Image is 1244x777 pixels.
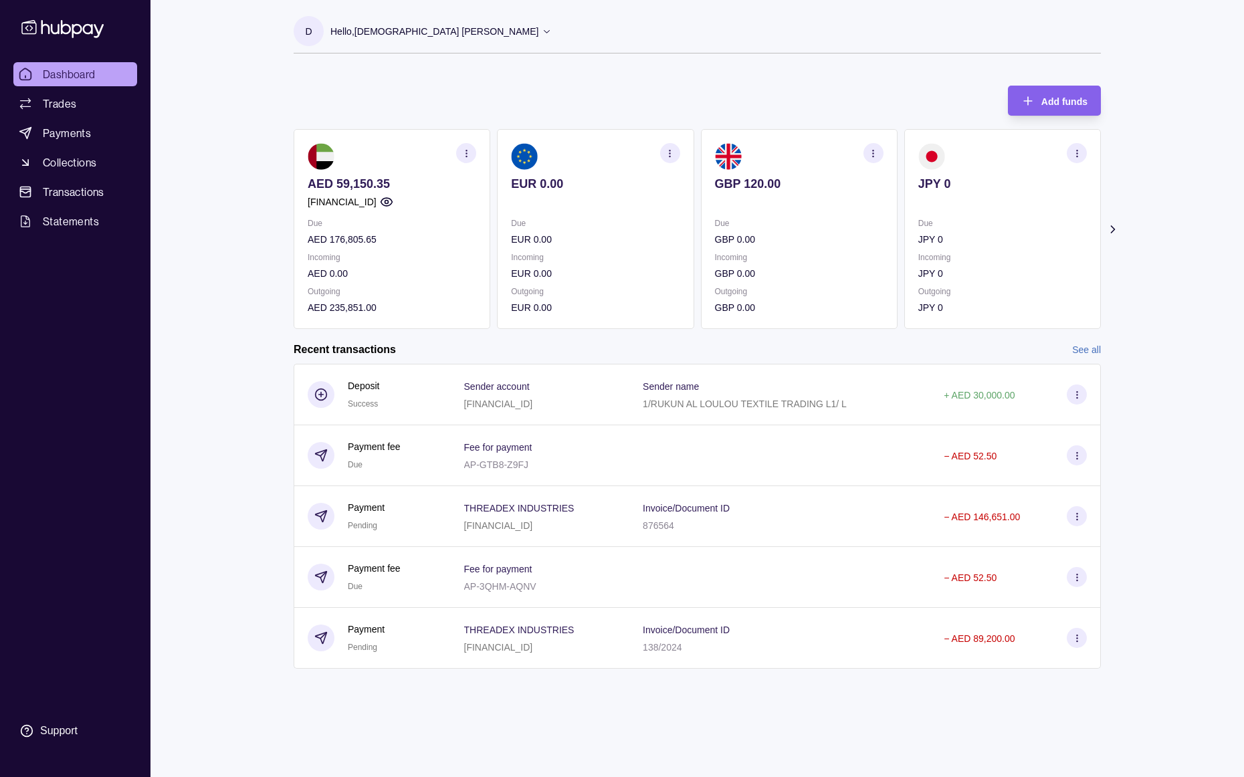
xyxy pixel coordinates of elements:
p: − AED 52.50 [944,451,997,461]
p: [FINANCIAL_ID] [464,399,533,409]
p: Sender account [464,381,530,392]
a: Support [13,717,137,745]
p: Due [511,216,680,231]
span: Add funds [1041,96,1087,107]
p: Due [918,216,1087,231]
p: + AED 30,000.00 [944,390,1015,401]
p: 1/RUKUN AL LOULOU TEXTILE TRADING L1/ L [643,399,847,409]
p: Due [308,216,476,231]
p: 138/2024 [643,642,682,653]
p: Outgoing [918,284,1087,299]
p: Sender name [643,381,699,392]
div: Support [40,724,78,738]
p: Payment fee [348,439,401,454]
p: JPY 0 [918,232,1087,247]
a: Payments [13,121,137,145]
p: AED 0.00 [308,266,476,281]
img: gb [715,143,742,170]
p: GBP 0.00 [715,232,884,247]
p: Deposit [348,378,379,393]
p: Incoming [511,250,680,265]
p: EUR 0.00 [511,232,680,247]
p: D [305,24,312,39]
p: Fee for payment [464,564,532,574]
span: Success [348,399,378,409]
button: Add funds [1008,86,1101,116]
p: EUR 0.00 [511,300,680,315]
p: EUR 0.00 [511,266,680,281]
p: AED 59,150.35 [308,177,476,191]
p: − AED 89,200.00 [944,633,1015,644]
p: Payment [348,622,385,637]
h2: Recent transactions [294,342,396,357]
p: Payment fee [348,561,401,576]
p: [FINANCIAL_ID] [308,195,377,209]
p: Incoming [918,250,1087,265]
p: Fee for payment [464,442,532,453]
p: Incoming [308,250,476,265]
span: Trades [43,96,76,112]
a: Statements [13,209,137,233]
p: [FINANCIAL_ID] [464,642,533,653]
p: EUR 0.00 [511,177,680,191]
p: GBP 0.00 [715,266,884,281]
p: AP-GTB8-Z9FJ [464,459,528,470]
p: THREADEX INDUSTRIES [464,503,575,514]
p: JPY 0 [918,177,1087,191]
p: − AED 146,651.00 [944,512,1020,522]
span: Due [348,460,362,469]
img: eu [511,143,538,170]
p: Payment [348,500,385,515]
span: Statements [43,213,99,229]
p: 876564 [643,520,674,531]
p: Invoice/Document ID [643,625,730,635]
img: jp [918,143,945,170]
span: Dashboard [43,66,96,82]
a: Trades [13,92,137,116]
p: AED 176,805.65 [308,232,476,247]
p: Hello, [DEMOGRAPHIC_DATA] [PERSON_NAME] [330,24,538,39]
span: Pending [348,521,377,530]
p: AED 235,851.00 [308,300,476,315]
p: Due [715,216,884,231]
p: GBP 0.00 [715,300,884,315]
p: Incoming [715,250,884,265]
a: See all [1072,342,1101,357]
span: Payments [43,125,91,141]
span: Due [348,582,362,591]
span: Pending [348,643,377,652]
p: THREADEX INDUSTRIES [464,625,575,635]
a: Dashboard [13,62,137,86]
p: − AED 52.50 [944,572,997,583]
p: Outgoing [308,284,476,299]
img: ae [308,143,334,170]
a: Transactions [13,180,137,204]
p: Outgoing [715,284,884,299]
p: GBP 120.00 [715,177,884,191]
span: Transactions [43,184,104,200]
p: AP-3QHM-AQNV [464,581,536,592]
p: Invoice/Document ID [643,503,730,514]
a: Collections [13,150,137,175]
p: JPY 0 [918,300,1087,315]
span: Collections [43,154,96,171]
p: JPY 0 [918,266,1087,281]
p: [FINANCIAL_ID] [464,520,533,531]
p: Outgoing [511,284,680,299]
